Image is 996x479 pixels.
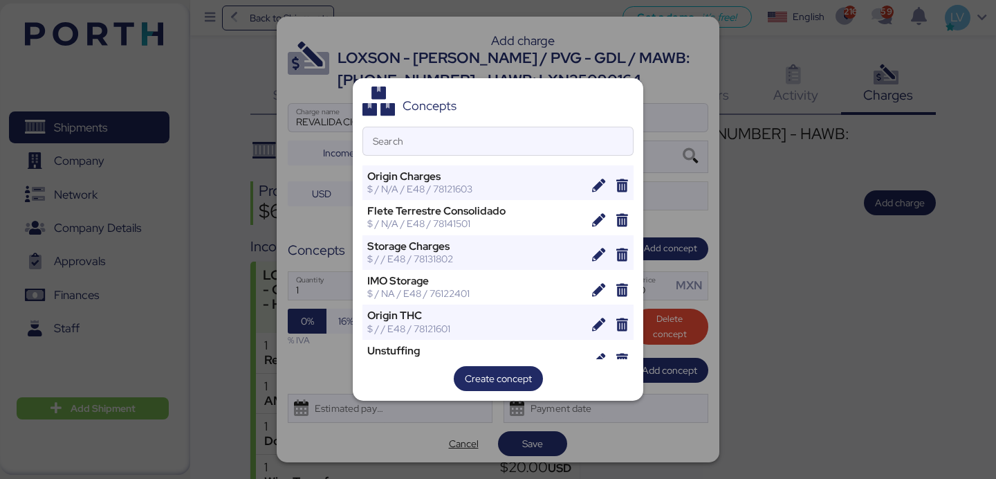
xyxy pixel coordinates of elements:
div: Origin Charges [367,170,582,183]
div: $ / N/A / E48 / 78141501 [367,217,582,230]
div: $ / T/CBM / E48 / 78131802 [367,357,582,370]
div: $ / / E48 / 78131802 [367,253,582,265]
div: $ / / E48 / 78121601 [367,323,582,335]
div: Concepts [403,100,456,112]
button: Create concept [454,366,543,391]
div: $ / NA / E48 / 76122401 [367,287,582,300]
div: Unstuffing [367,345,582,357]
div: Flete Terrestre Consolidado [367,205,582,217]
div: $ / N/A / E48 / 78121603 [367,183,582,195]
div: Origin THC [367,309,582,322]
div: IMO Storage [367,275,582,287]
div: Storage Charges [367,240,582,253]
span: Create concept [465,370,532,387]
input: Search [363,127,633,155]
